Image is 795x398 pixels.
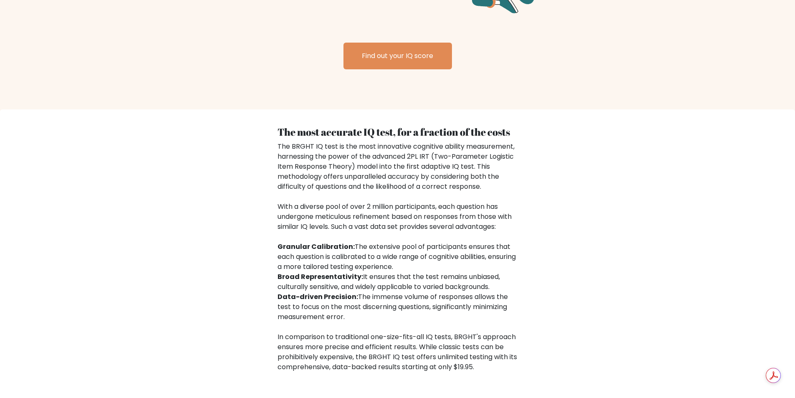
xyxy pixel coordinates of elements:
[278,126,518,138] h4: The most accurate IQ test, for a fraction of the costs
[343,43,452,69] a: Find out your IQ score
[278,242,355,251] b: Granular Calibration:
[278,292,358,302] b: Data-driven Precision:
[278,272,363,281] b: Broad Representativity:
[278,142,518,372] div: The BRGHT IQ test is the most innovative cognitive ability measurement, harnessing the power of t...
